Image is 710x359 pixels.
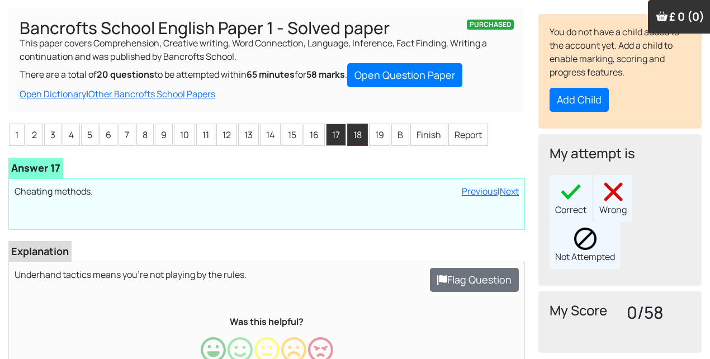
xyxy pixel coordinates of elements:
div: Not Attempted [550,222,621,269]
li: 6 [100,124,117,146]
li: 17 [326,124,346,146]
li: 9 [155,124,173,146]
li: 8 [136,124,154,146]
li: Finish [410,124,447,146]
img: right40x40.png [560,181,582,203]
li: 19 [369,124,390,146]
a: Open Dictionary [20,88,86,100]
li: 5 [81,124,98,146]
li: 1 [9,124,25,146]
li: 15 [282,124,302,146]
b: 58 marks [306,68,345,81]
h4: My Score [550,303,613,319]
button: Add Child [550,88,609,112]
li: 4 [63,124,80,146]
h4: My attempt is [550,145,690,162]
b: 65 minutes [247,68,295,81]
img: Your items in the shopping basket [656,11,668,22]
span: £ 0 (0) [669,9,704,24]
div: This paper covers Comprehension, Creative writing, Word Connection, Language, Inference, Fact Fin... [8,8,525,112]
li: 14 [260,124,281,146]
li: 12 [216,124,237,146]
li: 10 [174,124,195,146]
a: Next [500,185,519,197]
p: You do not have a child added to the account yet. Add a child to enable marking, scoring and prog... [550,25,690,79]
button: Flag Question [430,268,519,292]
li: 18 [347,124,368,146]
li: Report [448,124,488,146]
h3: 0/58 [627,303,690,323]
div: Correct [550,175,592,222]
li: 2 [26,124,43,146]
h1: Bancrofts School English Paper 1 - Solved paper [20,20,514,36]
p: Cheating methods. [15,185,519,198]
div: | [20,87,514,101]
span: PURCHASED [467,20,514,30]
li: 3 [44,124,61,146]
a: Other Bancrofts School Papers [88,88,215,100]
b: Answer 17 [11,161,60,174]
img: block.png [574,228,597,250]
li: 16 [304,124,325,146]
li: 7 [119,124,135,146]
li: B [391,124,409,146]
b: 20 questions [97,68,154,81]
b: Explanation [11,244,69,258]
li: 13 [238,124,259,146]
a: Open Question Paper [347,63,462,87]
b: Was this helpful? [230,315,304,328]
a: Previous [462,185,498,197]
li: 11 [196,124,215,146]
img: cross40x40.png [602,181,624,203]
div: | [462,185,519,198]
p: Underhand tactics means you're not playing by the rules. [15,268,519,281]
div: Wrong [594,175,632,222]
